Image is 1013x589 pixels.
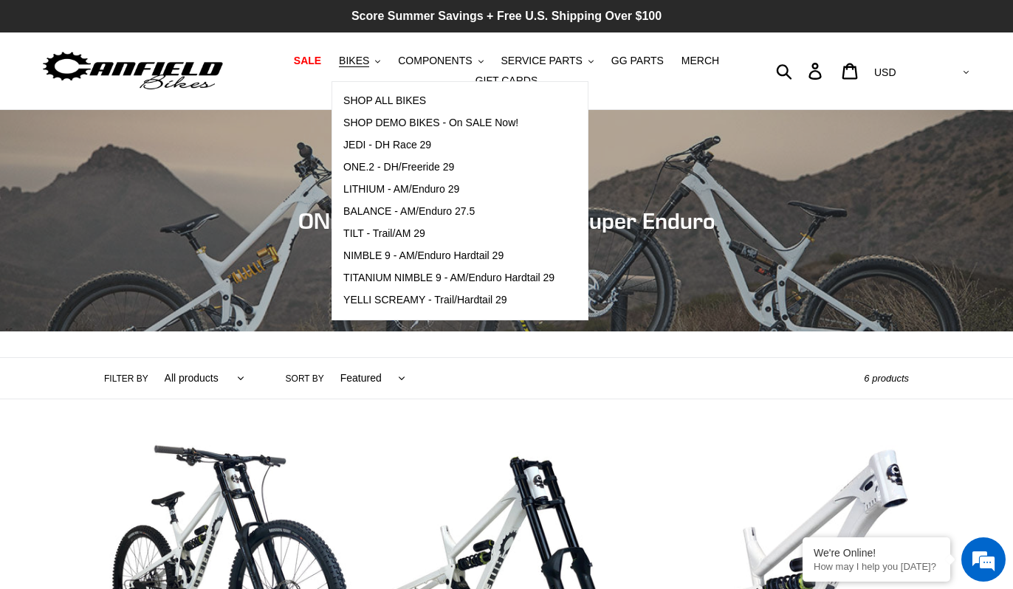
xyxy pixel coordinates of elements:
[16,81,38,103] div: Navigation go back
[47,74,84,111] img: d_696896380_company_1647369064580_696896380
[468,71,546,91] a: GIFT CARDS
[332,289,566,311] a: YELLI SCREAMY - Trail/Hardtail 29
[332,156,566,179] a: ONE.2 - DH/Freeride 29
[99,83,270,102] div: Chat with us now
[7,403,281,455] textarea: Type your message and hit 'Enter'
[343,183,459,196] span: LITHIUM - AM/Enduro 29
[343,272,554,284] span: TITANIUM NIMBLE 9 - AM/Enduro Hardtail 29
[332,223,566,245] a: TILT - Trail/AM 29
[339,55,369,67] span: BIKES
[343,161,454,173] span: ONE.2 - DH/Freeride 29
[332,90,566,112] a: SHOP ALL BIKES
[298,207,715,234] span: ONE.2 - Downhill/Freeride/Super Enduro
[475,75,538,87] span: GIFT CARDS
[501,55,582,67] span: SERVICE PARTS
[398,55,472,67] span: COMPONENTS
[332,134,566,156] a: JEDI - DH Race 29
[332,179,566,201] a: LITHIUM - AM/Enduro 29
[864,373,909,384] span: 6 products
[681,55,719,67] span: MERCH
[332,245,566,267] a: NIMBLE 9 - AM/Enduro Hardtail 29
[242,7,278,43] div: Minimize live chat window
[343,249,504,262] span: NIMBLE 9 - AM/Enduro Hardtail 29
[343,205,475,218] span: BALANCE - AM/Enduro 27.5
[332,201,566,223] a: BALANCE - AM/Enduro 27.5
[604,51,671,71] a: GG PARTS
[286,372,324,385] label: Sort by
[611,55,664,67] span: GG PARTS
[674,51,727,71] a: MERCH
[391,51,490,71] button: COMPONENTS
[332,267,566,289] a: TITANIUM NIMBLE 9 - AM/Enduro Hardtail 29
[332,51,388,71] button: BIKES
[294,55,321,67] span: SALE
[332,112,566,134] a: SHOP DEMO BIKES - On SALE Now!
[104,372,148,385] label: Filter by
[343,139,431,151] span: JEDI - DH Race 29
[493,51,600,71] button: SERVICE PARTS
[343,227,425,240] span: TILT - Trail/AM 29
[86,186,204,335] span: We're online!
[343,294,507,306] span: YELLI SCREAMY - Trail/Hardtail 29
[41,48,225,94] img: Canfield Bikes
[814,561,939,572] p: How may I help you today?
[343,94,426,107] span: SHOP ALL BIKES
[343,117,518,129] span: SHOP DEMO BIKES - On SALE Now!
[814,547,939,559] div: We're Online!
[286,51,329,71] a: SALE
